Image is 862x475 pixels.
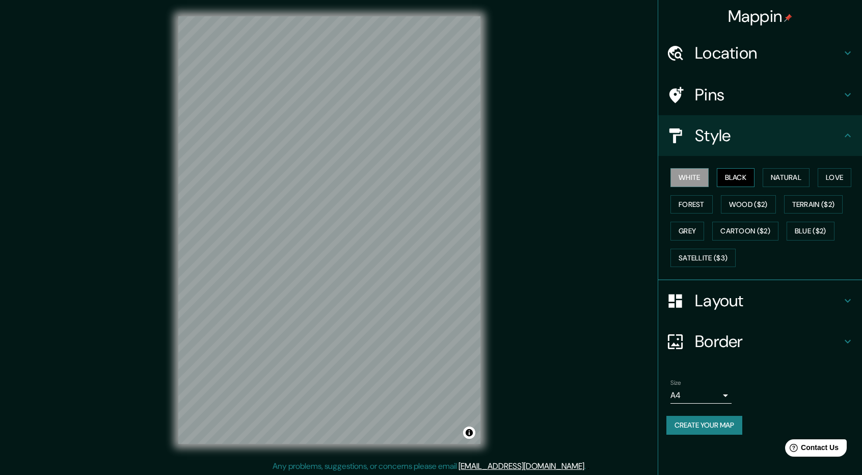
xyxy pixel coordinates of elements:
[695,291,842,311] h4: Layout
[670,387,732,404] div: A4
[658,74,862,115] div: Pins
[784,195,843,214] button: Terrain ($2)
[658,115,862,156] div: Style
[695,43,842,63] h4: Location
[763,168,810,187] button: Natural
[587,460,589,472] div: .
[728,6,793,27] h4: Mappin
[818,168,851,187] button: Love
[178,16,480,444] canvas: Map
[721,195,776,214] button: Wood ($2)
[459,461,584,471] a: [EMAIL_ADDRESS][DOMAIN_NAME]
[670,222,704,241] button: Grey
[658,321,862,362] div: Border
[695,85,842,105] h4: Pins
[658,33,862,73] div: Location
[273,460,586,472] p: Any problems, suggestions, or concerns please email .
[771,435,851,464] iframe: Help widget launcher
[787,222,834,241] button: Blue ($2)
[586,460,587,472] div: .
[695,125,842,146] h4: Style
[670,168,709,187] button: White
[463,427,475,439] button: Toggle attribution
[695,331,842,352] h4: Border
[670,195,713,214] button: Forest
[670,249,736,268] button: Satellite ($3)
[670,379,681,387] label: Size
[658,280,862,321] div: Layout
[712,222,778,241] button: Cartoon ($2)
[666,416,742,435] button: Create your map
[717,168,755,187] button: Black
[784,14,792,22] img: pin-icon.png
